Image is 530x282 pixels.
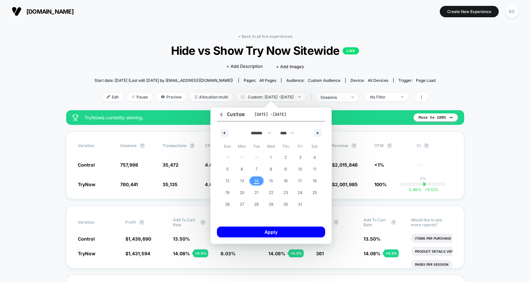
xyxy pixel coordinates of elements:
[102,93,123,101] span: Edit
[163,143,186,148] span: Transactions
[235,141,250,152] span: Mon
[506,5,518,18] div: BD
[307,152,322,163] button: 4
[420,176,426,181] p: 0%
[125,236,151,242] span: $
[408,187,422,192] span: 3.46 %
[120,162,138,168] span: 757,998
[308,78,340,83] span: Custom Audience
[307,175,322,187] button: 18
[235,175,250,187] button: 13
[298,96,301,97] img: end
[293,199,308,210] button: 31
[293,175,308,187] button: 17
[307,187,322,199] button: 25
[156,93,187,101] span: Preview
[78,143,114,148] span: Variation
[226,163,229,175] span: 5
[195,95,197,99] img: rebalance
[374,162,384,168] span: <1%
[78,162,95,168] span: Control
[264,199,279,210] button: 29
[411,260,452,269] li: Pages Per Session
[128,251,150,256] span: 1,431,594
[278,199,293,210] button: 30
[190,93,233,101] span: Allocation: multi
[312,187,317,199] span: 25
[293,187,308,199] button: 24
[278,187,293,199] button: 23
[370,95,396,99] div: No Filter
[270,152,272,163] span: 1
[128,236,151,242] span: 1,439,690
[236,93,306,101] span: Custom: [DATE] - [DATE]
[424,143,429,148] button: ?
[163,162,179,168] span: 35,472
[240,199,244,210] span: 27
[264,152,279,163] button: 1
[73,114,78,121] img: success_star
[94,78,233,83] span: Start date: [DATE] (Last edit [DATE] by [EMAIL_ADDRESS][DOMAIN_NAME])
[220,175,235,187] button: 12
[254,199,259,210] span: 28
[163,182,178,187] span: 35,135
[249,187,264,199] button: 21
[391,220,396,225] button: ?
[241,95,245,98] img: calendar
[504,5,520,18] button: BD
[111,44,419,57] span: Hide vs Show Try Now Sitewide
[309,93,316,102] span: |
[298,175,302,187] span: 17
[85,115,407,120] span: TryNow is currently winning.
[226,63,263,70] span: + Add Description
[78,182,95,187] span: TryNow
[345,78,393,83] span: Device:
[259,78,276,83] span: all pages
[283,199,288,210] span: 30
[423,181,424,186] p: |
[364,251,380,256] span: 14.08 %
[284,152,287,163] span: 2
[411,217,452,227] p: Would like to see more reports?
[10,6,76,17] button: [DOMAIN_NAME]
[240,175,244,187] span: 13
[401,96,403,97] img: end
[200,220,206,225] button: ?
[193,249,208,257] div: + 4.3 %
[125,251,150,256] span: $
[299,152,301,163] span: 3
[173,217,197,227] span: Add To Cart Rate
[249,199,264,210] button: 28
[313,175,317,187] span: 18
[140,143,145,148] button: ?
[278,141,293,152] span: Thu
[335,162,358,168] span: 2,015,846
[107,95,110,98] img: edit
[225,175,229,187] span: 12
[416,78,436,83] span: Page Load
[374,182,387,187] span: 100%
[364,236,380,242] span: 13.50 %
[414,113,458,121] button: Move to 100%
[289,249,304,257] div: + 4.3 %
[384,249,399,257] div: + 4.3 %
[264,163,279,175] button: 8
[298,199,302,210] span: 31
[276,64,304,69] span: + Add Images
[316,251,324,256] span: 361
[120,143,136,148] span: Sessions
[254,112,286,117] span: [DATE] - [DATE]
[298,187,303,199] span: 24
[241,163,243,175] span: 6
[78,236,95,242] span: Control
[269,199,273,210] span: 29
[286,78,340,83] div: Audience:
[321,95,347,100] div: sessions
[313,152,316,163] span: 4
[374,143,410,148] span: OTW
[220,187,235,199] button: 19
[264,175,279,187] button: 15
[269,187,273,199] span: 22
[249,141,264,152] span: Tue
[78,251,95,256] span: TryNow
